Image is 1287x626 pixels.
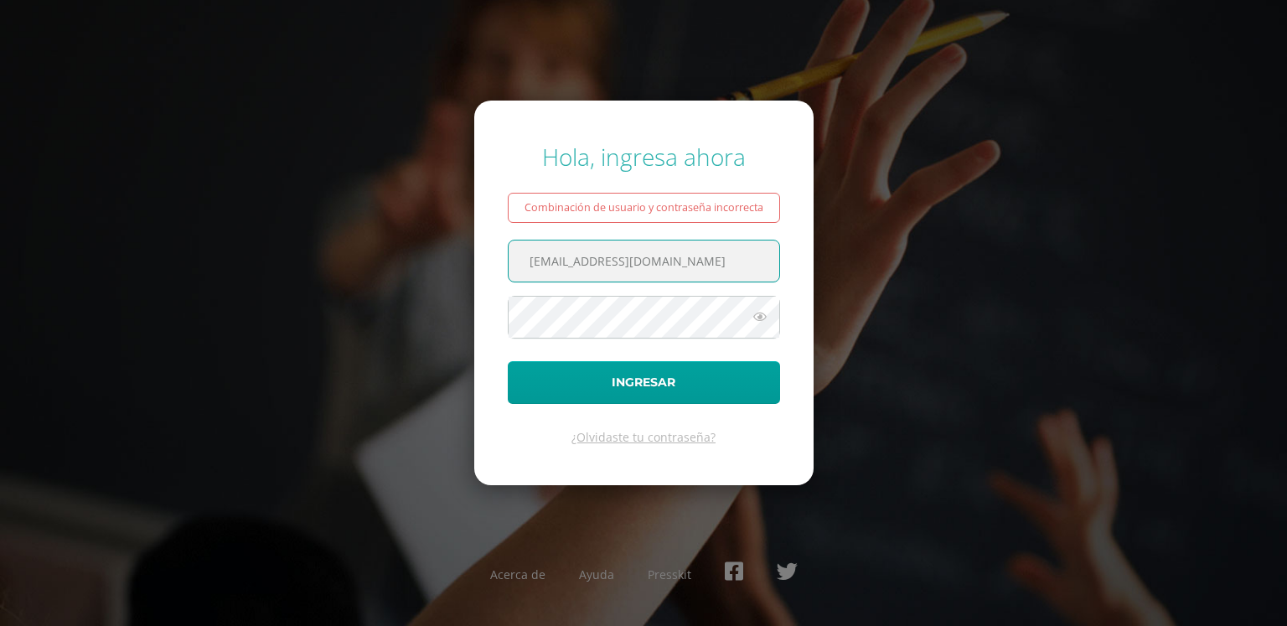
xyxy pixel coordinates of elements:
[508,193,780,223] div: Combinación de usuario y contraseña incorrecta
[571,429,716,445] a: ¿Olvidaste tu contraseña?
[509,241,779,282] input: Correo electrónico o usuario
[648,567,691,582] a: Presskit
[490,567,545,582] a: Acerca de
[579,567,614,582] a: Ayuda
[508,361,780,404] button: Ingresar
[508,141,780,173] div: Hola, ingresa ahora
